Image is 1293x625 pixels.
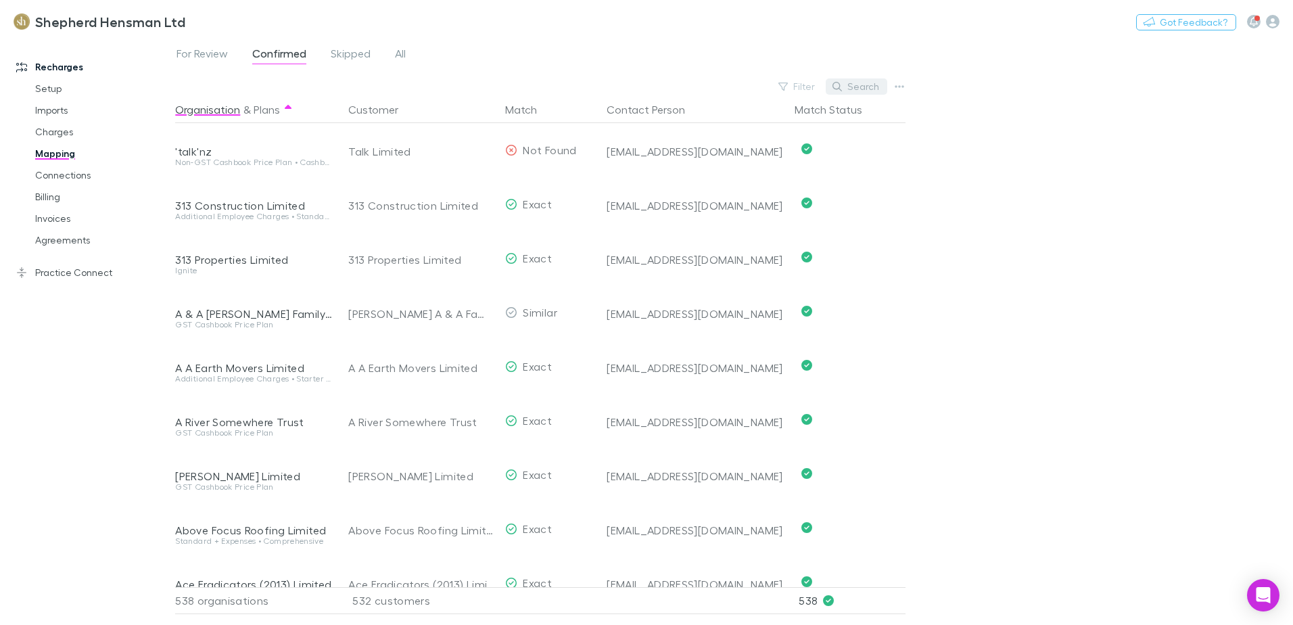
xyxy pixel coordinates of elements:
[523,414,552,427] span: Exact
[348,124,494,179] div: Talk Limited
[337,587,500,614] div: 532 customers
[795,96,878,123] button: Match Status
[14,14,30,30] img: Shepherd Hensman Ltd's Logo
[175,483,332,491] div: GST Cashbook Price Plan
[175,537,332,545] div: Standard + Expenses • Comprehensive
[175,96,332,123] div: &
[772,78,823,95] button: Filter
[175,145,332,158] div: 'talk'nz
[35,14,185,30] h3: Shepherd Hensman Ltd
[22,208,183,229] a: Invoices
[175,321,332,329] div: GST Cashbook Price Plan
[523,360,552,373] span: Exact
[175,212,332,221] div: Additional Employee Charges • Standard + Payroll + Expenses
[22,99,183,121] a: Imports
[331,47,371,64] span: Skipped
[801,306,812,317] svg: Confirmed
[523,576,552,589] span: Exact
[175,524,332,537] div: Above Focus Roofing Limited
[175,587,337,614] div: 538 organisations
[175,158,332,166] div: Non-GST Cashbook Price Plan • Cashbook (Non-GST) Price Plan
[22,121,183,143] a: Charges
[523,522,552,535] span: Exact
[177,47,228,64] span: For Review
[523,198,552,210] span: Exact
[607,145,784,158] div: [EMAIL_ADDRESS][DOMAIN_NAME]
[505,96,553,123] button: Match
[175,469,332,483] div: [PERSON_NAME] Limited
[607,361,784,375] div: [EMAIL_ADDRESS][DOMAIN_NAME]
[22,229,183,251] a: Agreements
[254,96,280,123] button: Plans
[175,267,332,275] div: Ignite
[1247,579,1279,611] div: Open Intercom Messenger
[252,47,306,64] span: Confirmed
[607,253,784,267] div: [EMAIL_ADDRESS][DOMAIN_NAME]
[607,578,784,591] div: [EMAIL_ADDRESS][DOMAIN_NAME]
[348,395,494,449] div: A River Somewhere Trust
[3,56,183,78] a: Recharges
[175,578,332,591] div: Ace Eradicators (2013) Limited
[801,198,812,208] svg: Confirmed
[175,429,332,437] div: GST Cashbook Price Plan
[523,306,557,319] span: Similar
[348,503,494,557] div: Above Focus Roofing Limited
[523,252,552,264] span: Exact
[348,96,415,123] button: Customer
[801,414,812,425] svg: Confirmed
[1136,14,1236,30] button: Got Feedback?
[799,588,906,614] p: 538
[22,164,183,186] a: Connections
[22,143,183,164] a: Mapping
[175,415,332,429] div: A River Somewhere Trust
[607,469,784,483] div: [EMAIL_ADDRESS][DOMAIN_NAME]
[175,96,240,123] button: Organisation
[607,199,784,212] div: [EMAIL_ADDRESS][DOMAIN_NAME]
[801,468,812,479] svg: Confirmed
[607,415,784,429] div: [EMAIL_ADDRESS][DOMAIN_NAME]
[348,179,494,233] div: 313 Construction Limited
[523,143,576,156] span: Not Found
[5,5,193,38] a: Shepherd Hensman Ltd
[348,233,494,287] div: 313 Properties Limited
[348,341,494,395] div: A A Earth Movers Limited
[607,96,701,123] button: Contact Person
[826,78,887,95] button: Search
[801,576,812,587] svg: Confirmed
[395,47,406,64] span: All
[348,557,494,611] div: Ace Eradicators (2013) Limited
[607,524,784,537] div: [EMAIL_ADDRESS][DOMAIN_NAME]
[3,262,183,283] a: Practice Connect
[175,253,332,267] div: 313 Properties Limited
[22,186,183,208] a: Billing
[348,287,494,341] div: [PERSON_NAME] A & A Family Trust
[175,307,332,321] div: A & A [PERSON_NAME] Family Trust
[523,468,552,481] span: Exact
[801,522,812,533] svg: Confirmed
[22,78,183,99] a: Setup
[801,360,812,371] svg: Confirmed
[801,252,812,262] svg: Confirmed
[348,449,494,503] div: [PERSON_NAME] Limited
[175,361,332,375] div: A A Earth Movers Limited
[175,375,332,383] div: Additional Employee Charges • Starter + Payroll
[175,199,332,212] div: 313 Construction Limited
[607,307,784,321] div: [EMAIL_ADDRESS][DOMAIN_NAME]
[801,143,812,154] svg: Confirmed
